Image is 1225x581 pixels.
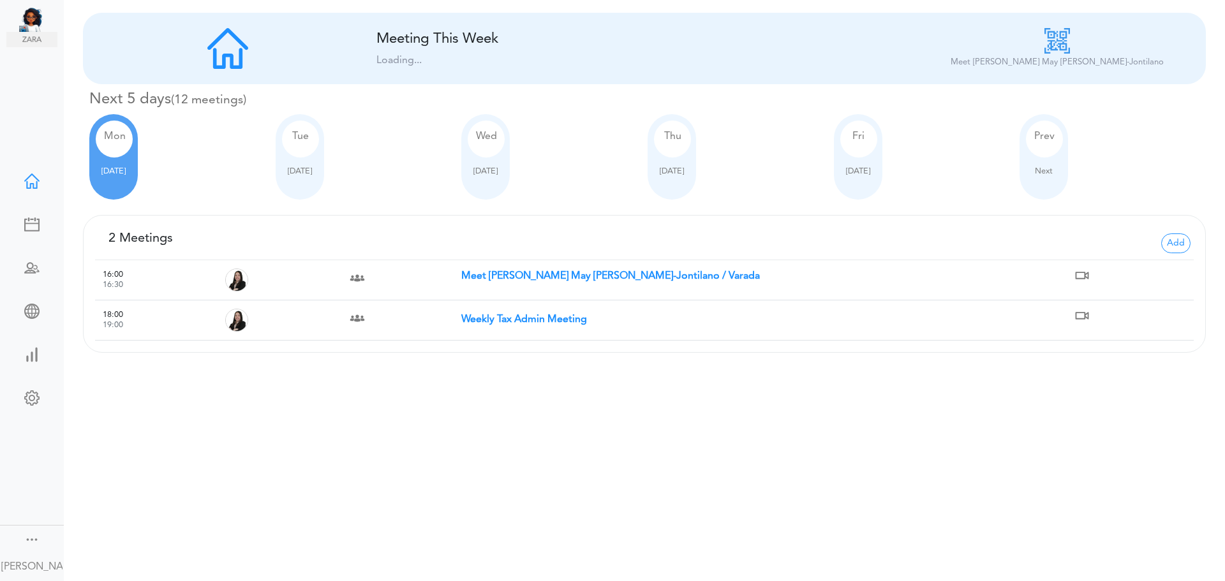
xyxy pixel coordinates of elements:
div: Meeting This Week [376,31,657,48]
img: Team Meeting with 3 attendees varada.gopalakrishnan@gmail.comvarada@lab126.com,j.go@unified-accou... [347,268,367,288]
small: 19:00 [103,321,123,329]
div: Create Meeting [6,217,57,230]
span: 18:00 [103,311,123,319]
span: Next 5 days [1035,167,1053,175]
span: Add Calendar [1161,233,1191,253]
span: 2 Meetings [108,232,173,245]
span: 16:00 [103,270,123,279]
div: View Insights [6,347,57,360]
img: Organizer Rigel Kent Mansueto [225,309,248,332]
a: Add [1161,237,1191,247]
div: Schedule Team Meeting [6,260,57,273]
small: 16:30 [103,281,123,289]
a: [PERSON_NAME] [1,551,63,580]
img: Team Meeting with 6 attendees cj.mercado@unified-accounting.comi.herrera@unified-accounting.com,m... [347,308,367,328]
a: Change Settings [6,384,57,415]
span: Tue [292,131,309,142]
span: Mon [104,131,126,142]
div: Home [6,173,57,186]
span: [DATE] [473,167,498,175]
span: Wed [476,131,497,142]
img: https://us02web.zoom.us/j/8061103064?pwd=Cv5EnyexbGBT3DEALqn2lPsYdtR3xO.1 [1072,265,1092,286]
span: Previous 5 days [1034,131,1055,142]
img: qr-code_icon.png [1044,28,1070,54]
span: [DATE] [846,167,870,175]
strong: Weekly Tax Admin Meeting [461,314,587,325]
div: Share Meeting Link [6,304,57,316]
span: [DATE] [288,167,312,175]
img: https://us02web.zoom.us/j/83164502645?pwd=knJW3blhTizehPrOcygS35ManJZxbf.1 [1072,305,1092,326]
a: Change side menu [24,532,40,550]
h4: Next 5 days [89,91,1206,109]
div: Change Settings [6,390,57,403]
small: 12 meetings this week [171,94,246,107]
div: Loading... [376,53,913,68]
img: zara.png [6,32,57,47]
span: Fri [852,131,865,142]
div: [PERSON_NAME] [1,559,63,575]
strong: Meet [PERSON_NAME] May [PERSON_NAME]-Jontilano / Varada [461,271,760,281]
div: Show menu and text [24,532,40,545]
p: Meet [PERSON_NAME] May [PERSON_NAME]-Jontilano [951,56,1164,69]
span: Thu [664,131,681,142]
img: Organizer Ross Mendoza-Jontilano [225,268,248,291]
span: [DATE] [660,167,684,175]
img: Unified Global - Powered by TEAMCAL AI [19,6,57,32]
span: [DATE] [101,167,126,175]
